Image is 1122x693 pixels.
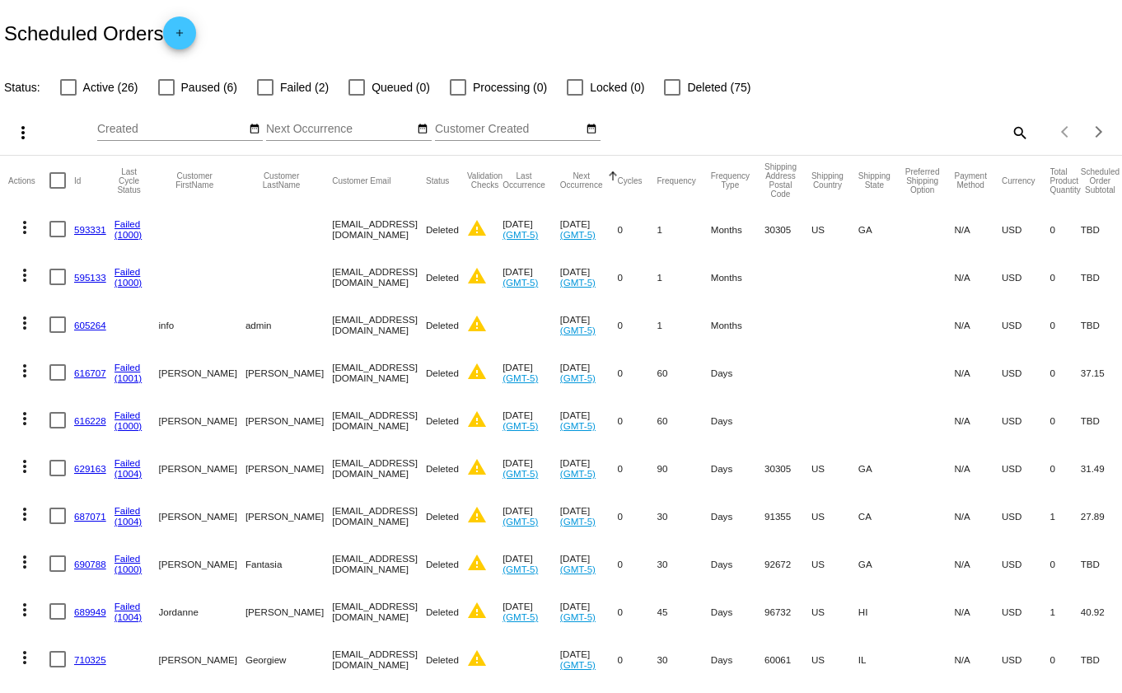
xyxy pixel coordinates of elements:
[15,361,35,381] mat-icon: more_vert
[657,588,711,635] mat-cell: 45
[764,635,811,683] mat-cell: 60061
[1002,635,1050,683] mat-cell: USD
[115,611,143,622] a: (1004)
[426,368,459,378] span: Deleted
[181,77,237,97] span: Paused (6)
[159,588,245,635] mat-cell: Jordanne
[618,444,657,492] mat-cell: 0
[764,492,811,540] mat-cell: 91355
[1002,492,1050,540] mat-cell: USD
[426,559,459,569] span: Deleted
[332,253,426,301] mat-cell: [EMAIL_ADDRESS][DOMAIN_NAME]
[332,492,426,540] mat-cell: [EMAIL_ADDRESS][DOMAIN_NAME]
[426,654,459,665] span: Deleted
[657,176,696,185] button: Change sorting for Frequency
[811,635,858,683] mat-cell: US
[1002,588,1050,635] mat-cell: USD
[15,409,35,428] mat-icon: more_vert
[1082,115,1115,148] button: Next page
[954,444,1001,492] mat-cell: N/A
[711,540,764,588] mat-cell: Days
[711,301,764,349] mat-cell: Months
[115,601,141,611] a: Failed
[245,171,317,190] button: Change sorting for CustomerLastName
[560,611,596,622] a: (GMT-5)
[245,349,332,396] mat-cell: [PERSON_NAME]
[115,505,141,516] a: Failed
[115,553,141,564] a: Failed
[74,368,106,378] a: 616707
[560,205,618,253] mat-cell: [DATE]
[858,588,905,635] mat-cell: HI
[954,492,1001,540] mat-cell: N/A
[467,314,487,334] mat-icon: warning
[711,205,764,253] mat-cell: Months
[426,415,459,426] span: Deleted
[618,635,657,683] mat-cell: 0
[426,511,459,522] span: Deleted
[1050,540,1081,588] mat-cell: 0
[503,396,560,444] mat-cell: [DATE]
[560,492,618,540] mat-cell: [DATE]
[1002,176,1036,185] button: Change sorting for CurrencyIso
[332,205,426,253] mat-cell: [EMAIL_ADDRESS][DOMAIN_NAME]
[954,349,1001,396] mat-cell: N/A
[590,77,644,97] span: Locked (0)
[503,171,545,190] button: Change sorting for LastOccurrenceUtc
[560,349,618,396] mat-cell: [DATE]
[115,410,141,420] a: Failed
[245,588,332,635] mat-cell: [PERSON_NAME]
[503,253,560,301] mat-cell: [DATE]
[280,77,329,97] span: Failed (2)
[503,420,538,431] a: (GMT-5)
[115,564,143,574] a: (1000)
[711,396,764,444] mat-cell: Days
[426,176,449,185] button: Change sorting for Status
[332,588,426,635] mat-cell: [EMAIL_ADDRESS][DOMAIN_NAME]
[811,171,844,190] button: Change sorting for ShippingCountry
[467,266,487,286] mat-icon: warning
[13,123,33,143] mat-icon: more_vert
[764,588,811,635] mat-cell: 96732
[858,492,905,540] mat-cell: CA
[954,635,1001,683] mat-cell: N/A
[1050,349,1081,396] mat-cell: 0
[1050,253,1081,301] mat-cell: 0
[764,540,811,588] mat-cell: 92672
[1050,635,1081,683] mat-cell: 0
[159,171,231,190] button: Change sorting for CustomerFirstName
[954,540,1001,588] mat-cell: N/A
[858,171,891,190] button: Change sorting for ShippingState
[115,362,141,372] a: Failed
[74,463,106,474] a: 629163
[618,540,657,588] mat-cell: 0
[560,253,618,301] mat-cell: [DATE]
[618,492,657,540] mat-cell: 0
[115,372,143,383] a: (1001)
[426,463,459,474] span: Deleted
[618,349,657,396] mat-cell: 0
[115,266,141,277] a: Failed
[159,301,245,349] mat-cell: info
[503,372,538,383] a: (GMT-5)
[115,218,141,229] a: Failed
[332,301,426,349] mat-cell: [EMAIL_ADDRESS][DOMAIN_NAME]
[657,444,711,492] mat-cell: 90
[8,156,49,205] mat-header-cell: Actions
[618,301,657,349] mat-cell: 0
[560,540,618,588] mat-cell: [DATE]
[954,205,1001,253] mat-cell: N/A
[115,277,143,288] a: (1000)
[618,588,657,635] mat-cell: 0
[711,349,764,396] mat-cell: Days
[97,123,245,136] input: Created
[467,362,487,382] mat-icon: warning
[657,205,711,253] mat-cell: 1
[1002,540,1050,588] mat-cell: USD
[467,156,503,205] mat-header-cell: Validation Checks
[764,444,811,492] mat-cell: 30305
[115,457,141,468] a: Failed
[4,16,196,49] h2: Scheduled Orders
[711,171,750,190] button: Change sorting for FrequencyType
[1009,119,1029,145] mat-icon: search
